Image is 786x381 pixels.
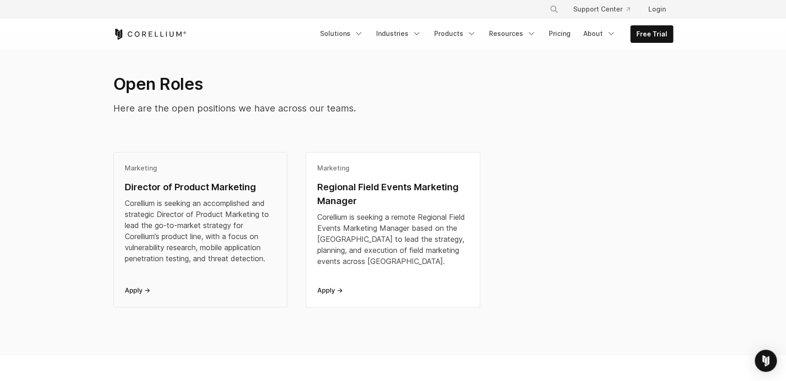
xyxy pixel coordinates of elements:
div: Navigation Menu [538,1,673,18]
a: Resources [483,25,541,42]
div: Navigation Menu [314,25,673,43]
div: Regional Field Events Marketing Manager [317,180,469,208]
div: Marketing [125,164,276,173]
div: Corellium is seeking a remote Regional Field Events Marketing Manager based on the [GEOGRAPHIC_DA... [317,211,469,267]
div: Marketing [317,164,469,173]
div: Director of Product Marketing [125,180,276,194]
a: Products [429,25,482,42]
div: Corellium is seeking an accomplished and strategic Director of Product Marketing to lead the go-t... [125,198,276,264]
a: Support Center [566,1,637,18]
a: Login [641,1,673,18]
button: Search [546,1,562,18]
a: About [578,25,621,42]
div: Open Intercom Messenger [755,350,777,372]
a: Corellium Home [113,29,186,40]
a: Industries [371,25,427,42]
p: Here are the open positions we have across our teams. [113,101,529,115]
a: Free Trial [631,26,673,42]
h2: Open Roles [113,74,529,94]
a: Pricing [543,25,576,42]
a: MarketingRegional Field Events Marketing ManagerCorellium is seeking a remote Regional Field Even... [306,152,480,307]
a: MarketingDirector of Product MarketingCorellium is seeking an accomplished and strategic Director... [113,152,288,307]
a: Solutions [314,25,369,42]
